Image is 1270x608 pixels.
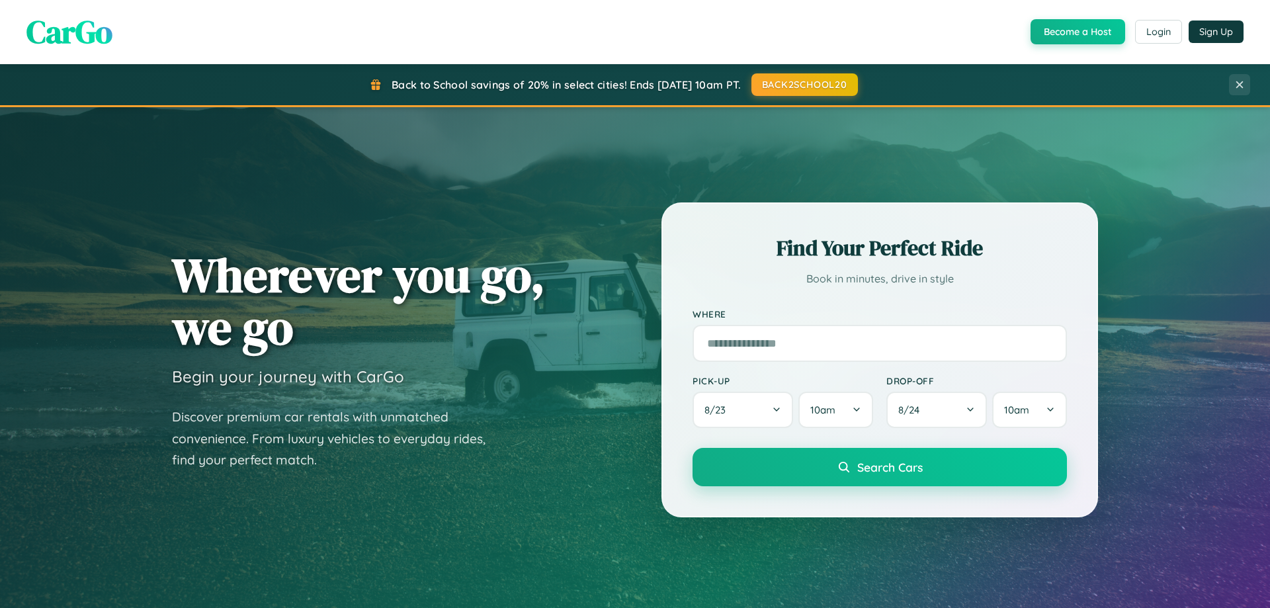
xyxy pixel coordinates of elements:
span: 10am [810,404,835,416]
button: Search Cars [693,448,1067,486]
span: 8 / 24 [898,404,926,416]
span: 10am [1004,404,1029,416]
button: 10am [992,392,1067,428]
label: Drop-off [886,375,1067,386]
span: Search Cars [857,460,923,474]
button: Login [1135,20,1182,44]
button: 10am [798,392,873,428]
button: Become a Host [1031,19,1125,44]
p: Discover premium car rentals with unmatched convenience. From luxury vehicles to everyday rides, ... [172,406,503,471]
button: BACK2SCHOOL20 [751,73,858,96]
label: Pick-up [693,375,873,386]
span: CarGo [26,10,112,54]
h1: Wherever you go, we go [172,249,545,353]
h2: Find Your Perfect Ride [693,234,1067,263]
h3: Begin your journey with CarGo [172,367,404,386]
button: Sign Up [1189,21,1244,43]
span: 8 / 23 [704,404,732,416]
label: Where [693,308,1067,320]
button: 8/24 [886,392,987,428]
span: Back to School savings of 20% in select cities! Ends [DATE] 10am PT. [392,78,741,91]
p: Book in minutes, drive in style [693,269,1067,288]
button: 8/23 [693,392,793,428]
